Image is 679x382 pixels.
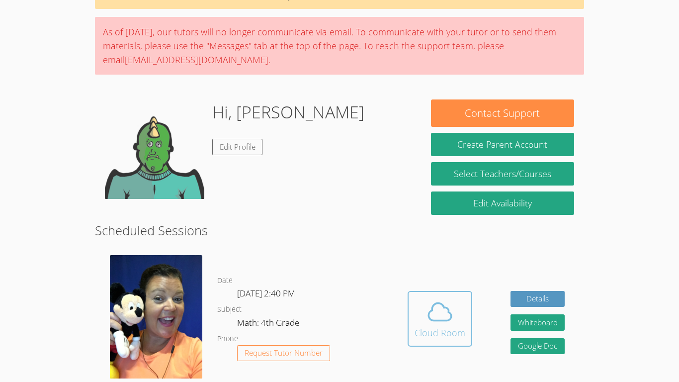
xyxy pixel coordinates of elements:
span: Request Tutor Number [245,349,323,357]
h1: Hi, [PERSON_NAME] [212,99,364,125]
button: Request Tutor Number [237,345,330,362]
img: avatar.png [110,255,202,379]
a: Google Doc [510,338,565,355]
button: Contact Support [431,99,574,127]
dd: Math: 4th Grade [237,316,301,333]
dt: Phone [217,333,238,345]
dt: Subject [217,303,242,316]
div: Cloud Room [415,326,465,340]
div: As of [DATE], our tutors will no longer communicate via email. To communicate with your tutor or ... [95,17,584,75]
span: [DATE] 2:40 PM [237,287,295,299]
button: Cloud Room [408,291,472,347]
a: Details [510,291,565,307]
h2: Scheduled Sessions [95,221,584,240]
a: Select Teachers/Courses [431,162,574,186]
a: Edit Profile [212,139,263,155]
button: Whiteboard [510,314,565,331]
a: Edit Availability [431,191,574,215]
img: default.png [105,99,204,199]
button: Create Parent Account [431,133,574,156]
dt: Date [217,275,233,287]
